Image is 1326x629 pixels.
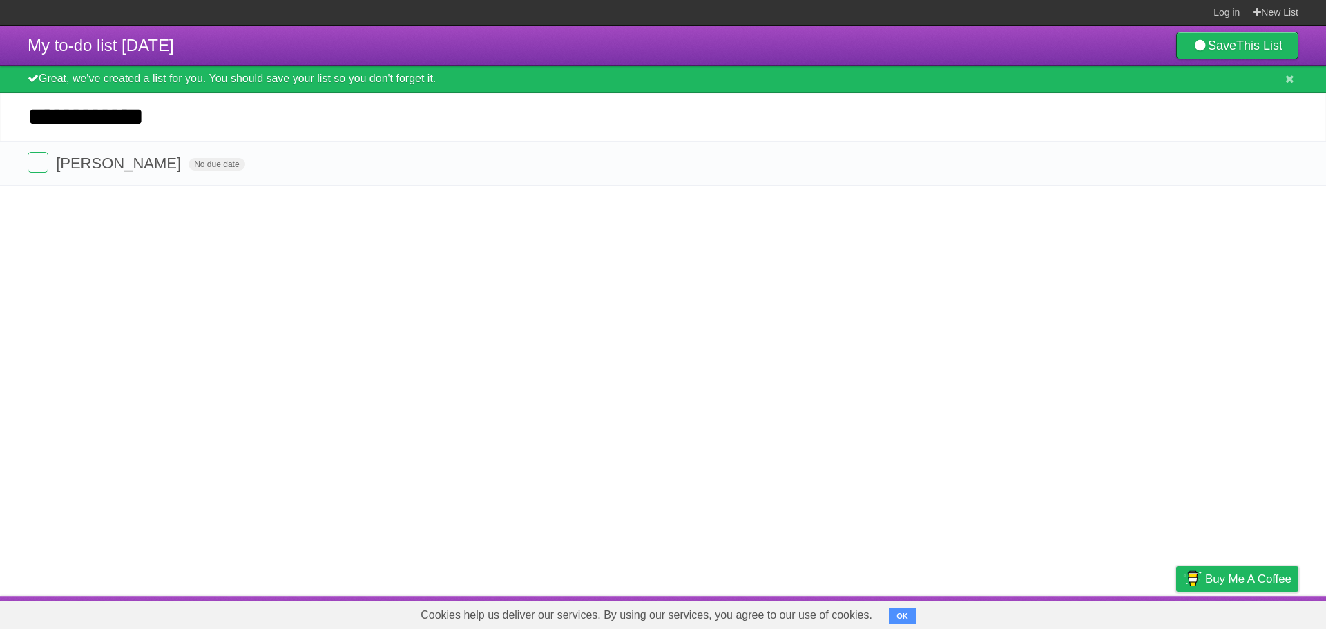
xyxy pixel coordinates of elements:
label: Done [28,152,48,173]
span: Cookies help us deliver our services. By using our services, you agree to our use of cookies. [407,601,886,629]
a: SaveThis List [1176,32,1298,59]
a: About [992,599,1021,626]
span: [PERSON_NAME] [56,155,184,172]
a: Privacy [1158,599,1194,626]
span: My to-do list [DATE] [28,36,174,55]
a: Terms [1111,599,1142,626]
a: Suggest a feature [1211,599,1298,626]
span: No due date [189,158,244,171]
b: This List [1236,39,1282,52]
a: Developers [1038,599,1094,626]
img: Buy me a coffee [1183,567,1202,590]
span: Buy me a coffee [1205,567,1291,591]
a: Buy me a coffee [1176,566,1298,592]
button: OK [889,608,916,624]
